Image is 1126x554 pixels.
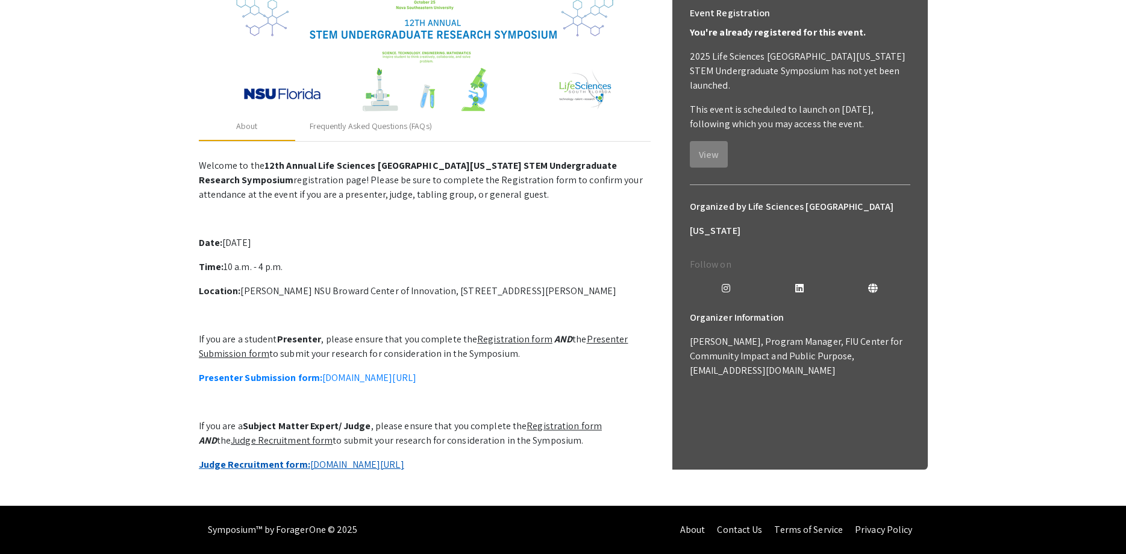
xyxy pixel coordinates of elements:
strong: Presenter [277,333,322,345]
u: Registration form [477,333,552,345]
strong: Presenter Submission form: [199,371,323,384]
div: About [236,120,258,133]
a: Presenter Submission form:[DOMAIN_NAME][URL] [199,371,416,384]
a: About [680,523,705,536]
a: Judge Recruitment form:[DOMAIN_NAME][URL] [199,458,404,471]
p: This event is scheduled to launch on [DATE], following which you may access the event. [690,102,910,131]
p: [PERSON_NAME] NSU Broward Center of Innovation, [STREET_ADDRESS][PERSON_NAME] [199,284,651,298]
button: View [690,141,728,168]
div: Symposium™ by ForagerOne © 2025 [208,506,358,554]
p: If you are a , please ensure that you complete the the to submit your research for consideration ... [199,419,651,448]
div: Frequently Asked Questions (FAQs) [310,120,432,133]
iframe: Chat [9,500,51,545]
u: Presenter Submission form [199,333,628,360]
a: Terms of Service [774,523,843,536]
em: AND [554,333,572,345]
h6: Organized by Life Sciences [GEOGRAPHIC_DATA][US_STATE] [690,195,910,243]
em: AND [199,434,217,447]
strong: Time: [199,260,224,273]
p: Follow on [690,257,910,272]
p: [DATE] [199,236,651,250]
strong: 12th Annual Life Sciences [GEOGRAPHIC_DATA][US_STATE] STEM Undergraduate Research Symposium [199,159,618,186]
strong: Location: [199,285,241,297]
a: Contact Us [717,523,762,536]
u: Registration form [527,420,602,432]
p: [PERSON_NAME], Program Manager, FIU Center for Community Impact and Public Purpose, [EMAIL_ADDRES... [690,335,910,378]
h6: Event Registration [690,1,771,25]
strong: Date: [199,236,223,249]
p: 2025 Life Sciences [GEOGRAPHIC_DATA][US_STATE] STEM Undergraduate Symposium has not yet been laun... [690,49,910,93]
p: You're already registered for this event. [690,25,910,40]
a: Privacy Policy [855,523,912,536]
p: 10 a.m. - 4 p.m. [199,260,651,274]
u: Judge Recruitment form [231,434,333,447]
strong: Judge Recruitment form: [199,458,310,471]
p: If you are a student , please ensure that you complete the the to submit your research for consid... [199,332,651,361]
p: Welcome to the registration page! Please be sure to complete the Registration form to confirm you... [199,159,651,202]
strong: Subject Matter Expert/ Judge [243,420,371,432]
h6: Organizer Information [690,306,910,330]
